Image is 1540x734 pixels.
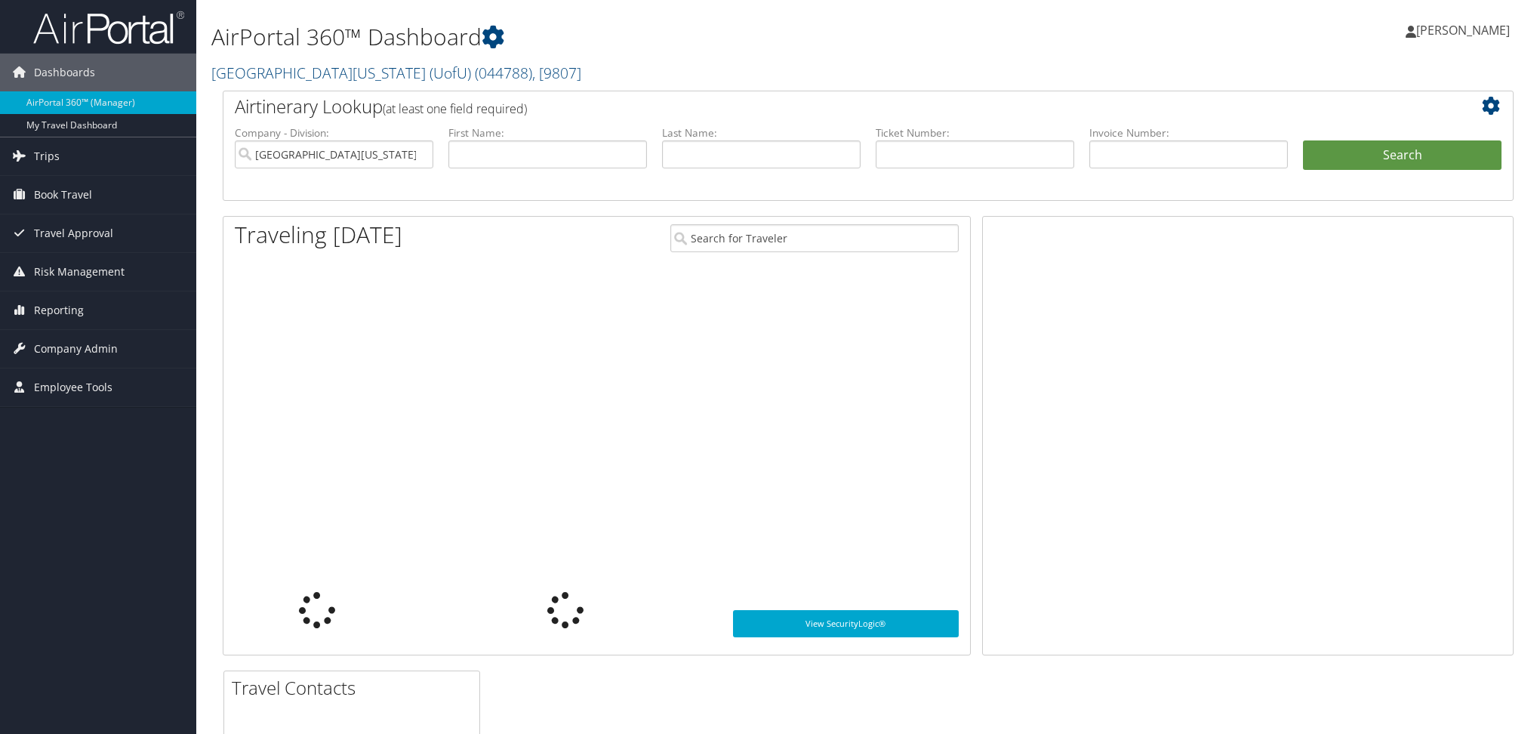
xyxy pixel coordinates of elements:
[232,675,479,701] h2: Travel Contacts
[235,219,402,251] h1: Traveling [DATE]
[383,100,527,117] span: (at least one field required)
[34,330,118,368] span: Company Admin
[448,125,647,140] label: First Name:
[235,94,1394,119] h2: Airtinerary Lookup
[876,125,1074,140] label: Ticket Number:
[34,176,92,214] span: Book Travel
[475,63,532,83] span: ( 044788 )
[211,63,581,83] a: [GEOGRAPHIC_DATA][US_STATE] (UofU)
[1416,22,1510,39] span: [PERSON_NAME]
[34,369,112,406] span: Employee Tools
[34,253,125,291] span: Risk Management
[34,137,60,175] span: Trips
[34,54,95,91] span: Dashboards
[1406,8,1525,53] a: [PERSON_NAME]
[211,21,1087,53] h1: AirPortal 360™ Dashboard
[532,63,581,83] span: , [ 9807 ]
[34,291,84,329] span: Reporting
[733,610,959,637] a: View SecurityLogic®
[33,10,184,45] img: airportal-logo.png
[235,125,433,140] label: Company - Division:
[1303,140,1501,171] button: Search
[34,214,113,252] span: Travel Approval
[670,224,959,252] input: Search for Traveler
[662,125,861,140] label: Last Name:
[1089,125,1288,140] label: Invoice Number:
